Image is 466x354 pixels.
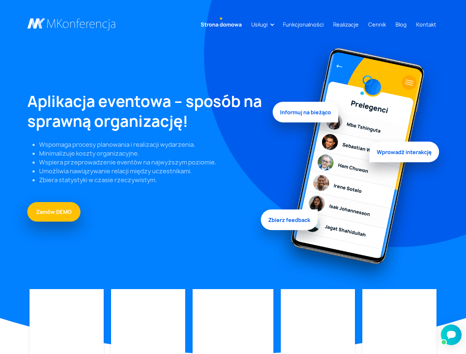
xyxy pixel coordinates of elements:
a: Zamów DEMO [27,202,80,222]
a: Realizacje [330,18,362,31]
li: Umożliwia nawiązywanie relacji między uczestnikami. [39,167,264,176]
span: Zbierz feedback [261,208,318,228]
a: Blog [393,18,410,31]
li: Wspomaga procesy planowania i realizacji wydarzenia. [39,140,264,149]
span: Informuj na bieżąco [273,104,338,125]
a: Usługi [248,18,270,31]
h1: Aplikacja eventowa – sposób na sprawną organizację! [27,91,264,131]
a: Kontakt [413,18,439,31]
li: Zbiera statystyki w czasie rzeczywistym. [39,176,264,184]
img: Graficzny element strony [273,41,439,289]
a: Cennik [365,18,389,31]
li: Minimalizuje koszty organizacyjne. [39,149,264,158]
iframe: Smartsupp widget button [441,324,462,345]
a: Strona domowa [198,18,245,31]
span: Wprowadź interakcję [369,139,439,160]
li: Wspiera przeprowadzenie eventów na najwyższym poziomie. [39,158,264,167]
a: Funkcjonalności [280,18,327,31]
